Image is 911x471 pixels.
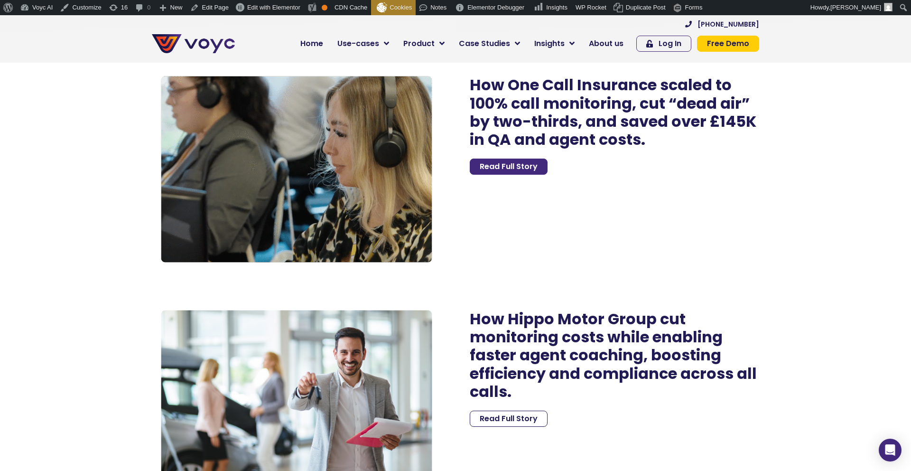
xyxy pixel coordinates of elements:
span: Read Full Story [480,163,538,170]
span: Case Studies [459,38,510,49]
span: Insights [546,4,567,11]
a: Product [396,34,452,53]
a: Case Studies [452,34,527,53]
a: Home [293,34,330,53]
a: Read Full Story [470,411,548,427]
span: Home [300,38,323,49]
a: Read Full Story [470,159,548,175]
a: About us [582,34,631,53]
span: Free Demo [707,40,749,47]
a: Log In [636,36,691,52]
span: Log In [659,40,681,47]
h2: How Hippo Motor Group cut monitoring costs while enabling faster agent coaching, boosting efficie... [470,310,759,401]
span: Product [403,38,435,49]
a: Insights [527,34,582,53]
h2: How One Call Insurance scaled to 100% call monitoring, cut “dead air” by two-thirds, and saved ov... [470,76,759,149]
a: Free Demo [697,36,759,52]
a: [PHONE_NUMBER] [685,21,759,28]
span: Insights [534,38,565,49]
div: Open Intercom Messenger [879,439,902,462]
span: Use-cases [337,38,379,49]
a: Use-cases [330,34,396,53]
span: Edit with Elementor [247,4,300,11]
span: About us [589,38,623,49]
img: voyc-full-logo [152,34,235,53]
span: [PHONE_NUMBER] [697,21,759,28]
span: Read Full Story [480,415,538,423]
div: OK [322,5,327,10]
span: [PERSON_NAME] [830,4,881,11]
